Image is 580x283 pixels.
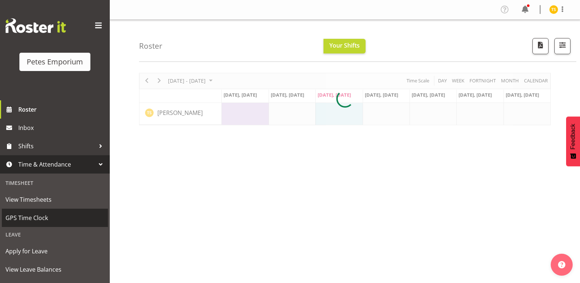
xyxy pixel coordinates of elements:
a: GPS Time Clock [2,209,108,227]
button: Feedback - Show survey [566,116,580,166]
span: Apply for Leave [5,246,104,257]
span: Shifts [18,141,95,152]
img: tamara-straker11292.jpg [549,5,558,14]
button: Filter Shifts [554,38,570,54]
span: Inbox [18,122,106,133]
img: Rosterit website logo [5,18,66,33]
button: Your Shifts [323,39,366,53]
span: GPS Time Clock [5,212,104,223]
a: View Leave Balances [2,260,108,279]
span: Your Shifts [329,41,360,49]
div: Timesheet [2,175,108,190]
span: Feedback [570,124,576,149]
div: Leave [2,227,108,242]
span: Time & Attendance [18,159,95,170]
div: Petes Emporium [27,56,83,67]
button: Download a PDF of the roster according to the set date range. [532,38,549,54]
span: View Timesheets [5,194,104,205]
h4: Roster [139,42,162,50]
a: View Timesheets [2,190,108,209]
span: View Leave Balances [5,264,104,275]
a: Apply for Leave [2,242,108,260]
span: Roster [18,104,106,115]
img: help-xxl-2.png [558,261,565,268]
